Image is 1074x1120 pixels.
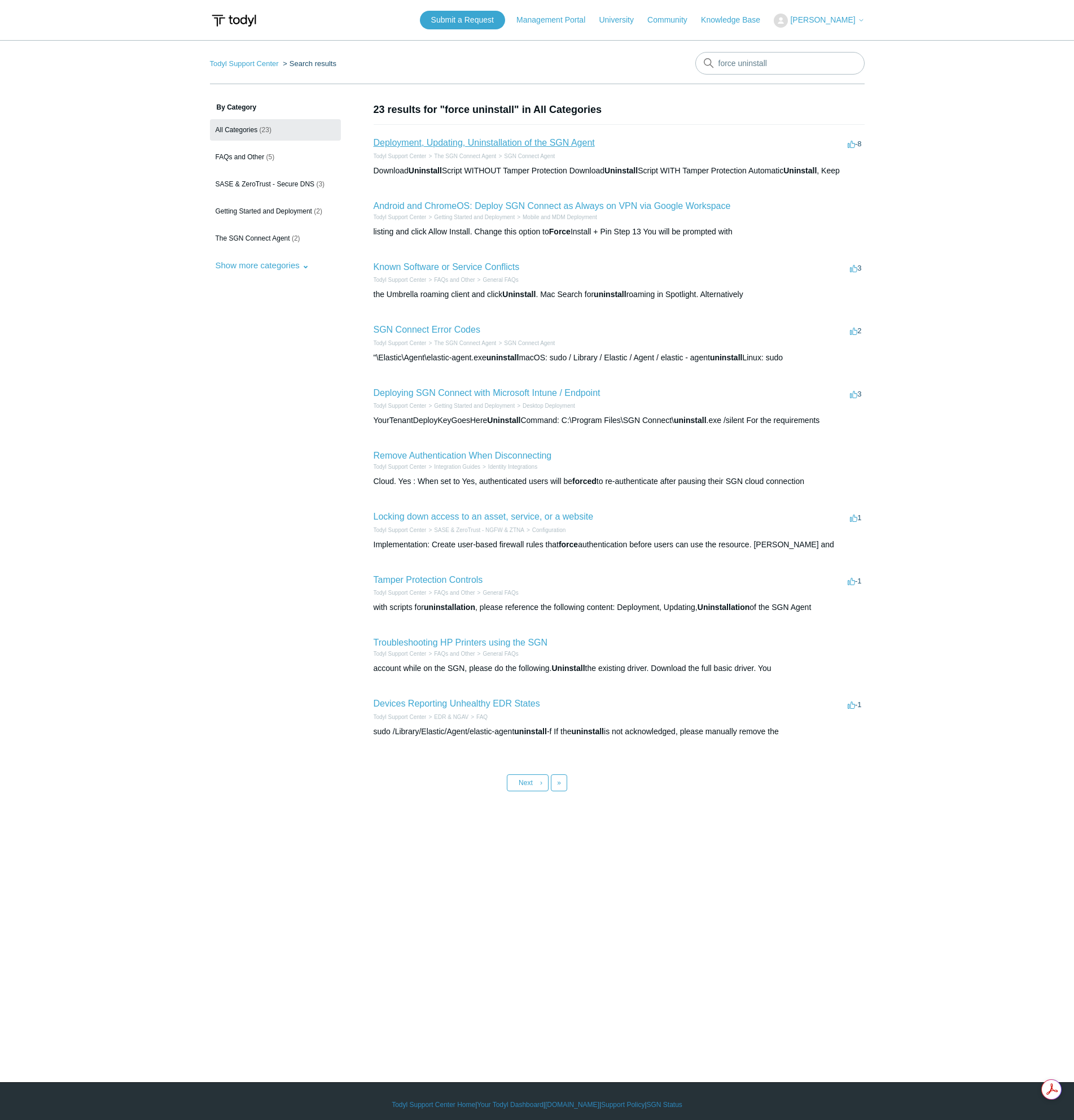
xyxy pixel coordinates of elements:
a: EDR & NGAV [434,714,468,720]
a: Deploying SGN Connect with Microsoft Intune / Endpoint [374,388,600,398]
a: Submit a Request [420,11,505,29]
a: The SGN Connect Agent [434,153,496,159]
em: uninstall [486,353,519,362]
li: Mobile and MDM Deployment [515,213,597,221]
div: YourTenantDeployKeyGoesHere Command: C:\Program Files\SGN Connect\ .exe /silent For the requirements [374,415,865,426]
a: Todyl Support Center [374,214,427,220]
li: Todyl Support Center [374,276,427,284]
li: Search results [280,59,336,68]
div: with scripts for , please reference the following content: Deployment, Updating, of the SGN Agent [374,602,865,613]
a: Your Todyl Dashboard [477,1100,543,1110]
span: 1 [850,513,861,522]
a: Getting Started and Deployment [434,214,515,220]
span: Next [519,779,533,787]
em: uninstall [674,416,707,425]
a: Tamper Protection Controls [374,575,483,585]
a: Next [507,774,549,791]
h3: By Category [210,102,341,112]
a: SGN Connect Agent [504,153,555,159]
li: SGN Connect Agent [496,152,555,160]
span: (3) [316,180,325,188]
a: General FAQs [483,651,518,657]
li: General FAQs [475,589,519,597]
a: General FAQs [483,277,518,283]
span: -1 [848,700,862,709]
a: Getting Started and Deployment (2) [210,201,341,222]
button: Show more categories [210,255,315,276]
a: Todyl Support Center [210,59,279,68]
a: The SGN Connect Agent [434,340,496,346]
div: Cloud. Yes : When set to Yes, authenticated users will be to re-authenticate after pausing their ... [374,476,865,487]
li: Identity Integrations [480,463,537,471]
li: FAQs and Other [426,650,475,658]
em: uninstall [710,353,743,362]
li: Integration Guides [426,463,480,471]
a: Identity Integrations [488,464,537,470]
li: General FAQs [475,650,519,658]
em: Uninstall [551,664,585,673]
a: Todyl Support Center [374,590,427,596]
span: (23) [260,126,271,134]
em: Uninstall [487,416,520,425]
a: All Categories (23) [210,119,341,141]
div: the Umbrella roaming client and click . Mac Search for roaming in Spotlight. Alternatively [374,289,865,300]
li: EDR & NGAV [426,713,468,721]
a: University [599,14,645,26]
span: 3 [850,390,861,398]
em: Force [549,227,571,236]
span: 2 [850,326,861,335]
a: Management Portal [516,14,597,26]
span: (2) [292,234,300,242]
em: Uninstall [604,166,638,175]
a: SASE & ZeroTrust - Secure DNS (3) [210,173,341,195]
a: Integration Guides [434,464,480,470]
span: FAQs and Other [216,153,265,161]
li: Todyl Support Center [374,402,427,410]
div: sudo /Library/Elastic/Agent/elastic-agent -f If the is not acknowledged, please manually remove the [374,726,865,738]
span: SASE & ZeroTrust - Secure DNS [216,180,315,188]
a: Todyl Support Center [374,714,427,720]
em: Uninstall [409,166,442,175]
a: Devices Reporting Unhealthy EDR States [374,699,540,708]
li: SGN Connect Agent [496,339,555,347]
div: Implementation: Create user-based firewall rules that authentication before users can use the res... [374,539,865,551]
a: Todyl Support Center [374,651,427,657]
a: Locking down access to an asset, service, or a website [374,512,594,521]
a: Remove Authentication When Disconnecting [374,451,552,460]
a: Todyl Support Center [374,527,427,533]
em: force [559,540,578,549]
em: uninstallation [424,603,475,612]
div: account while on the SGN, please do the following. the existing driver. Download the full basic d... [374,663,865,674]
a: Desktop Deployment [523,403,575,409]
span: [PERSON_NAME] [790,15,855,24]
a: FAQ [476,714,488,720]
a: Todyl Support Center [374,340,427,346]
div: | | | | [210,1100,865,1110]
a: Deployment, Updating, Uninstallation of the SGN Agent [374,138,595,147]
span: Getting Started and Deployment [216,207,312,215]
em: Uninstallation [698,603,750,612]
div: Download Script WITHOUT Tamper Protection Download Script WITH Tamper Protection Automatic , Keep [374,165,865,177]
span: 3 [850,264,861,272]
a: Community [647,14,699,26]
em: Uninstall [783,166,817,175]
div: listing and click Allow Install. Change this option to Install + Pin Step 13 You will be prompted... [374,226,865,238]
div: "\Elastic\Agent\elastic-agent.exe macOS: sudo / Library / Elastic / Agent / elastic - agent Linux... [374,352,865,364]
span: (2) [314,207,322,215]
li: Todyl Support Center [374,213,427,221]
span: All Categories [216,126,258,134]
a: General FAQs [483,590,518,596]
a: SGN Connect Agent [504,340,555,346]
a: Todyl Support Center [374,403,427,409]
a: FAQs and Other [434,277,475,283]
span: (5) [266,153,275,161]
input: Search [695,52,865,75]
em: uninstall [514,727,547,736]
span: -8 [848,140,862,148]
h1: 23 results for "force uninstall" in All Categories [374,102,865,117]
a: Todyl Support Center [374,153,427,159]
span: » [557,779,561,787]
li: Todyl Support Center [374,152,427,160]
li: The SGN Connect Agent [426,152,496,160]
li: Todyl Support Center [374,713,427,721]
